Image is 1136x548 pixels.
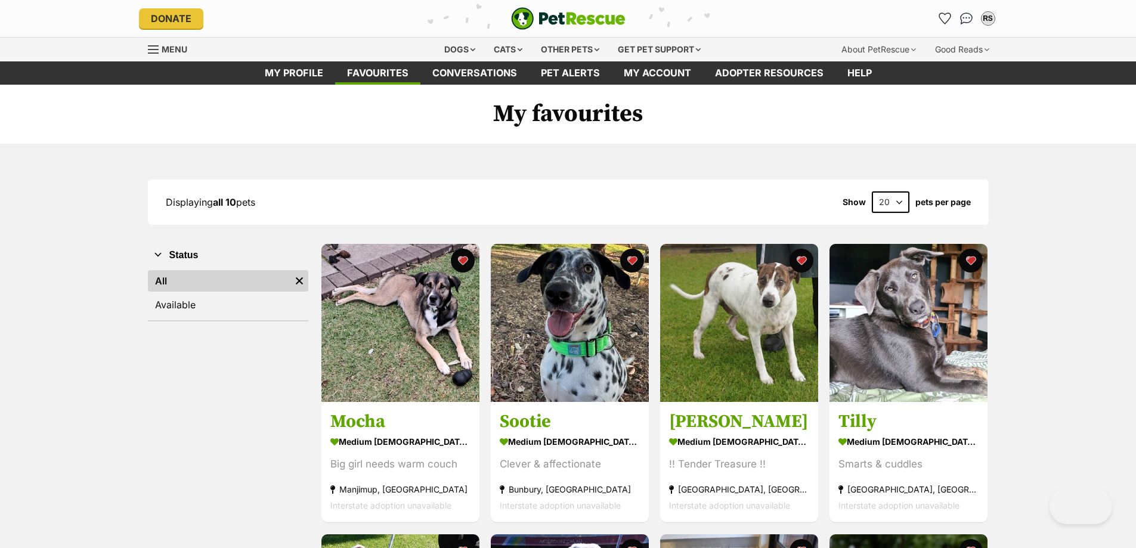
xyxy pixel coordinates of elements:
[500,501,621,511] span: Interstate adoption unavailable
[838,457,979,473] div: Smarts & cuddles
[148,268,308,320] div: Status
[330,457,471,473] div: Big girl needs warm couch
[148,270,290,292] a: All
[330,411,471,434] h3: Mocha
[790,249,813,273] button: favourite
[838,411,979,434] h3: Tilly
[609,38,709,61] div: Get pet support
[703,61,835,85] a: Adopter resources
[669,457,809,473] div: !! Tender Treasure !!
[936,9,998,28] ul: Account quick links
[330,434,471,451] div: medium [DEMOGRAPHIC_DATA] Dog
[660,402,818,523] a: [PERSON_NAME] medium [DEMOGRAPHIC_DATA] Dog !! Tender Treasure !! [GEOGRAPHIC_DATA], [GEOGRAPHIC_...
[500,457,640,473] div: Clever & affectionate
[669,411,809,434] h3: [PERSON_NAME]
[915,197,971,207] label: pets per page
[491,244,649,402] img: Sootie
[533,38,608,61] div: Other pets
[330,482,471,498] div: Manjimup, [GEOGRAPHIC_DATA]
[843,197,866,207] span: Show
[669,501,790,511] span: Interstate adoption unavailable
[500,434,640,451] div: medium [DEMOGRAPHIC_DATA] Dog
[927,38,998,61] div: Good Reads
[835,61,884,85] a: Help
[321,244,479,402] img: Mocha
[162,44,187,54] span: Menu
[330,501,451,511] span: Interstate adoption unavailable
[148,294,308,315] a: Available
[979,9,998,28] button: My account
[139,8,203,29] a: Donate
[838,501,959,511] span: Interstate adoption unavailable
[669,434,809,451] div: medium [DEMOGRAPHIC_DATA] Dog
[529,61,612,85] a: Pet alerts
[838,482,979,498] div: [GEOGRAPHIC_DATA], [GEOGRAPHIC_DATA]
[166,196,255,208] span: Displaying pets
[451,249,475,273] button: favourite
[960,13,973,24] img: chat-41dd97257d64d25036548639549fe6c8038ab92f7586957e7f3b1b290dea8141.svg
[833,38,924,61] div: About PetRescue
[936,9,955,28] a: Favourites
[838,434,979,451] div: medium [DEMOGRAPHIC_DATA] Dog
[829,244,988,402] img: Tilly
[620,249,644,273] button: favourite
[612,61,703,85] a: My account
[485,38,531,61] div: Cats
[669,482,809,498] div: [GEOGRAPHIC_DATA], [GEOGRAPHIC_DATA]
[957,9,976,28] a: Conversations
[321,402,479,523] a: Mocha medium [DEMOGRAPHIC_DATA] Dog Big girl needs warm couch Manjimup, [GEOGRAPHIC_DATA] Interst...
[335,61,420,85] a: Favourites
[660,244,818,402] img: Percy
[148,247,308,263] button: Status
[500,411,640,434] h3: Sootie
[511,7,626,30] a: PetRescue
[959,249,983,273] button: favourite
[213,196,236,208] strong: all 10
[829,402,988,523] a: Tilly medium [DEMOGRAPHIC_DATA] Dog Smarts & cuddles [GEOGRAPHIC_DATA], [GEOGRAPHIC_DATA] Interst...
[491,402,649,523] a: Sootie medium [DEMOGRAPHIC_DATA] Dog Clever & affectionate Bunbury, [GEOGRAPHIC_DATA] Interstate ...
[148,38,196,59] a: Menu
[290,270,308,292] a: Remove filter
[982,13,994,24] div: RS
[253,61,335,85] a: My profile
[511,7,626,30] img: logo-e224e6f780fb5917bec1dbf3a21bbac754714ae5b6737aabdf751b685950b380.svg
[420,61,529,85] a: conversations
[1050,488,1112,524] iframe: Help Scout Beacon - Open
[500,482,640,498] div: Bunbury, [GEOGRAPHIC_DATA]
[436,38,484,61] div: Dogs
